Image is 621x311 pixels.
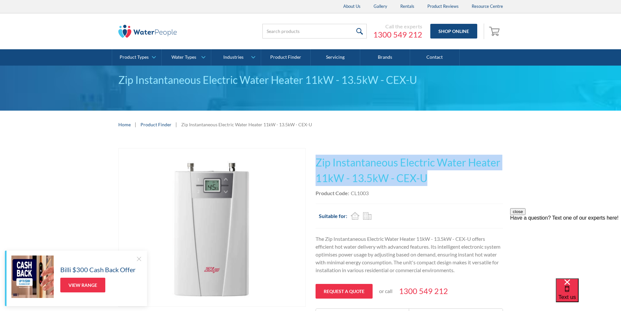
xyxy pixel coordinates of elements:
img: shopping cart [489,26,501,36]
img: Zip Instantaneous Electric Water Heater 11kW - 13.5kW - CEX-U [133,148,291,306]
div: | [134,120,137,128]
a: Brands [360,49,410,66]
iframe: podium webchat widget bubble [556,278,621,311]
div: CL1003 [351,189,369,197]
a: Contact [410,49,460,66]
a: Product Types [112,49,161,66]
div: | [175,120,178,128]
div: Call the experts [373,23,422,30]
h5: Billi $300 Cash Back Offer [60,265,136,274]
iframe: podium webchat widget prompt [510,208,621,287]
p: The Zip Instantaneous Electric Water Heater 11kW - 13.5kW - CEX-U offers efficient hot water deli... [316,235,503,274]
input: Search products [262,24,367,39]
div: Zip Instantaneous Electric Water Heater 11kW - 13.5kW - CEX-U [118,72,503,88]
div: Water Types [171,54,196,60]
h2: Suitable for: [319,212,347,220]
a: Open empty cart [487,23,503,39]
img: The Water People [118,25,177,38]
a: Water Types [162,49,211,66]
a: 1300 549 212 [373,30,422,39]
a: Shop Online [430,24,477,39]
a: View Range [60,278,105,292]
p: or call [379,287,392,295]
h1: Zip Instantaneous Electric Water Heater 11kW - 13.5kW - CEX-U [316,155,503,186]
a: Product Finder [261,49,311,66]
a: Industries [211,49,260,66]
div: Product Types [120,54,149,60]
a: Home [118,121,131,128]
a: 1300 549 212 [399,285,448,297]
a: open lightbox [118,148,306,307]
a: Servicing [311,49,360,66]
a: Request a quote [316,284,373,299]
div: Industries [223,54,244,60]
strong: Product Code: [316,190,349,196]
div: Zip Instantaneous Electric Water Heater 11kW - 13.5kW - CEX-U [181,121,312,128]
a: Product Finder [140,121,171,128]
img: Billi $300 Cash Back Offer [11,256,54,298]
